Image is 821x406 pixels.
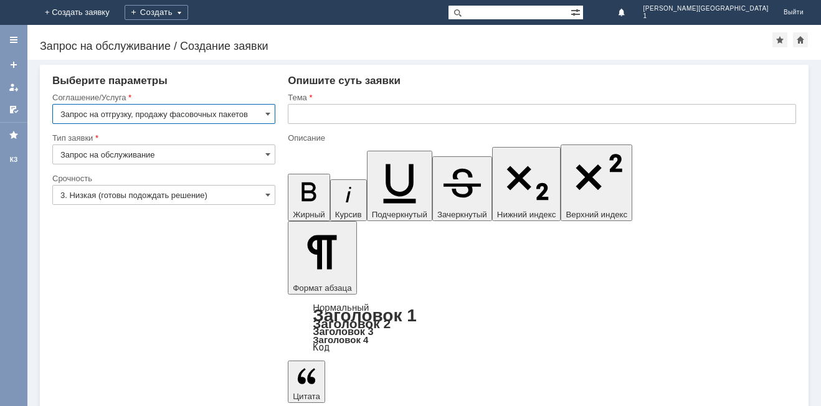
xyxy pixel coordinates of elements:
[288,303,796,352] div: Формат абзаца
[497,210,556,219] span: Нижний индекс
[125,5,188,20] div: Создать
[52,134,273,142] div: Тип заявки
[52,93,273,101] div: Соглашение/Услуга
[561,144,632,221] button: Верхний индекс
[4,100,24,120] a: Мои согласования
[288,134,794,142] div: Описание
[313,316,391,331] a: Заголовок 2
[4,150,24,170] a: КЗ
[330,179,367,221] button: Курсив
[288,75,401,87] span: Опишите суть заявки
[793,32,808,47] div: Сделать домашней страницей
[313,302,369,313] a: Нормальный
[293,392,320,401] span: Цитата
[4,55,24,75] a: Создать заявку
[372,210,427,219] span: Подчеркнутый
[288,221,356,295] button: Формат абзаца
[293,210,325,219] span: Жирный
[643,12,769,20] span: 1
[52,174,273,182] div: Срочность
[4,155,24,165] div: КЗ
[772,32,787,47] div: Добавить в избранное
[293,283,351,293] span: Формат абзаца
[643,5,769,12] span: [PERSON_NAME][GEOGRAPHIC_DATA]
[367,151,432,221] button: Подчеркнутый
[313,334,368,345] a: Заголовок 4
[288,361,325,403] button: Цитата
[4,77,24,97] a: Мои заявки
[313,326,373,337] a: Заголовок 3
[288,174,330,221] button: Жирный
[288,93,794,101] div: Тема
[313,342,330,353] a: Код
[571,6,583,17] span: Расширенный поиск
[566,210,627,219] span: Верхний индекс
[52,75,168,87] span: Выберите параметры
[40,40,772,52] div: Запрос на обслуживание / Создание заявки
[313,306,417,325] a: Заголовок 1
[492,147,561,221] button: Нижний индекс
[335,210,362,219] span: Курсив
[432,156,492,221] button: Зачеркнутый
[437,210,487,219] span: Зачеркнутый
